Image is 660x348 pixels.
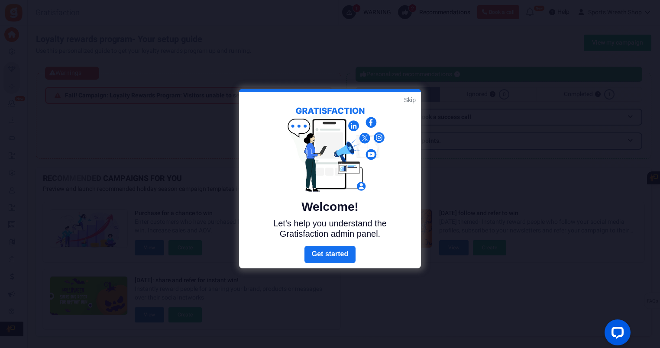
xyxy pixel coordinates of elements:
[259,218,401,239] p: Let's help you understand the Gratisfaction admin panel.
[304,246,356,263] a: Next
[404,96,416,104] a: Skip
[259,200,401,214] h5: Welcome!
